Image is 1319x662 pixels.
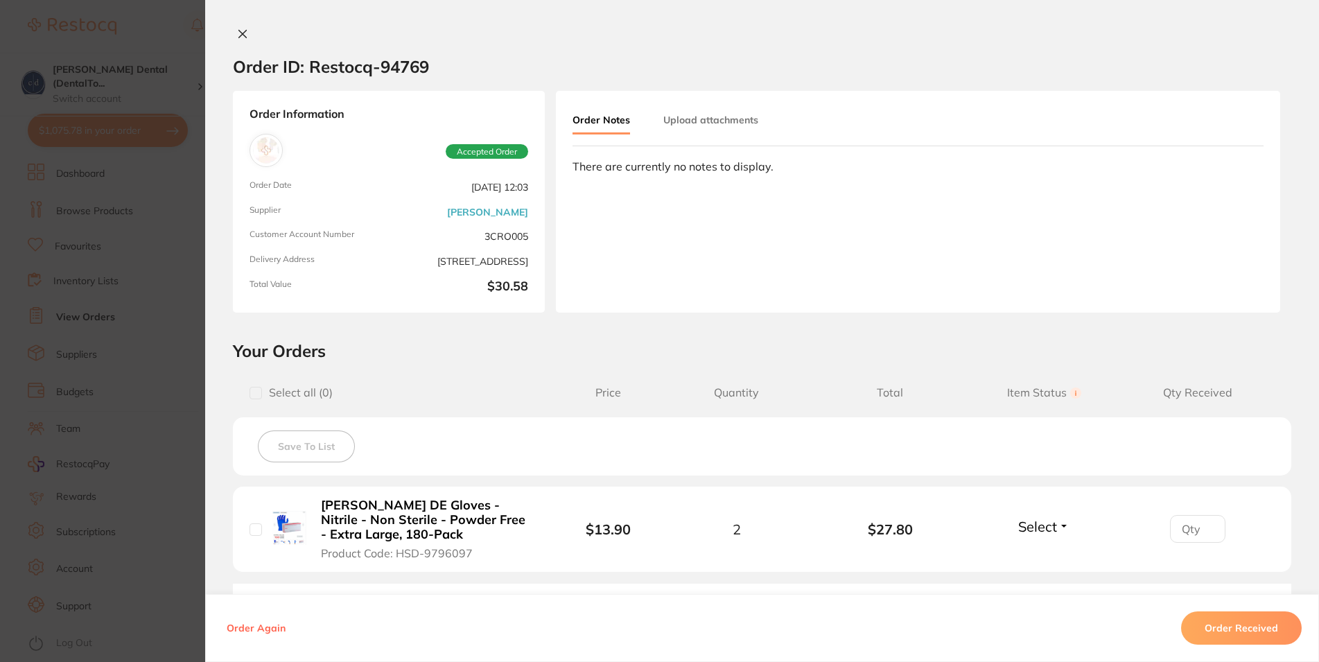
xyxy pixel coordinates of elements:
[394,180,528,194] span: [DATE] 12:03
[250,107,528,123] strong: Order Information
[250,229,383,243] span: Customer Account Number
[1181,611,1302,645] button: Order Received
[663,107,758,132] button: Upload attachments
[321,547,473,559] span: Product Code: HSD-9796097
[233,340,1291,361] h2: Your Orders
[394,279,528,296] b: $30.58
[813,521,967,537] b: $27.80
[660,386,814,399] span: Quantity
[733,521,741,537] span: 2
[272,511,306,545] img: Henry Schein DE Gloves - Nitrile - Non Sterile - Powder Free - Extra Large, 180-Pack
[321,498,532,541] b: [PERSON_NAME] DE Gloves - Nitrile - Non Sterile - Powder Free - Extra Large, 180-Pack
[250,254,383,268] span: Delivery Address
[233,56,429,77] h2: Order ID: Restocq- 94769
[573,160,1264,173] div: There are currently no notes to display.
[1018,518,1057,535] span: Select
[250,205,383,219] span: Supplier
[446,144,528,159] span: Accepted Order
[222,622,290,634] button: Order Again
[258,430,355,462] button: Save To List
[573,107,630,134] button: Order Notes
[813,386,967,399] span: Total
[1170,515,1225,543] input: Qty
[317,498,536,560] button: [PERSON_NAME] DE Gloves - Nitrile - Non Sterile - Powder Free - Extra Large, 180-Pack Product Cod...
[394,229,528,243] span: 3CRO005
[447,207,528,218] a: [PERSON_NAME]
[967,386,1121,399] span: Item Status
[394,254,528,268] span: [STREET_ADDRESS]
[250,279,383,296] span: Total Value
[586,521,631,538] b: $13.90
[1014,518,1074,535] button: Select
[253,137,279,164] img: Henry Schein Halas
[1121,386,1275,399] span: Qty Received
[250,180,383,194] span: Order Date
[557,386,660,399] span: Price
[262,386,333,399] span: Select all ( 0 )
